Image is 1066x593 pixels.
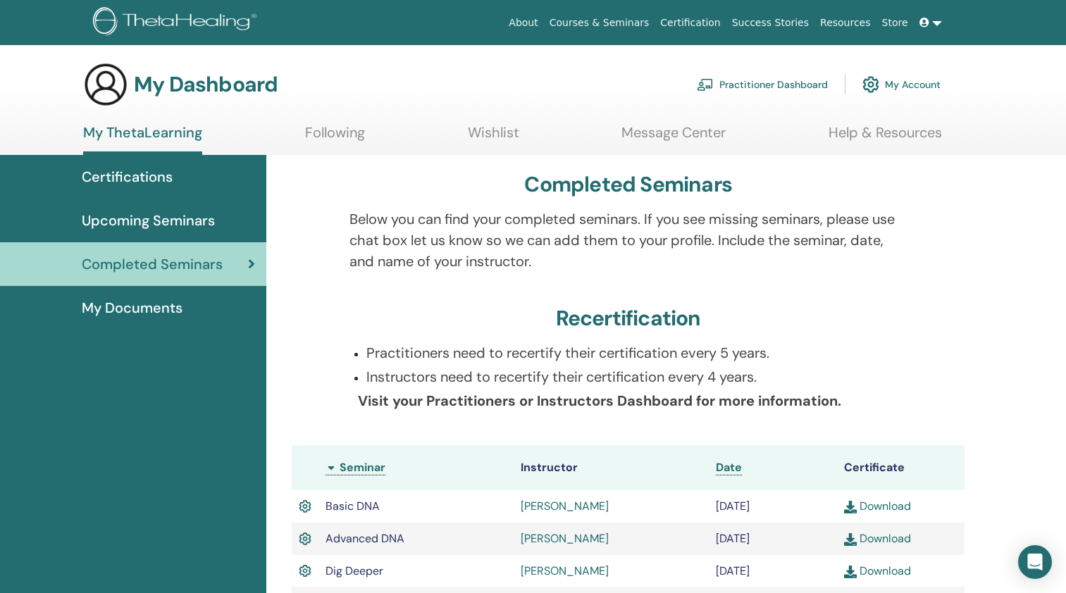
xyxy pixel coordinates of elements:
span: Date [716,460,742,475]
img: Active Certificate [299,562,311,580]
div: Open Intercom Messenger [1018,545,1052,579]
a: Download [844,531,911,546]
a: Message Center [621,124,726,151]
th: Instructor [514,445,709,490]
td: [DATE] [709,523,836,555]
img: download.svg [844,566,857,578]
span: Advanced DNA [326,531,404,546]
p: Below you can find your completed seminars. If you see missing seminars, please use chat box let ... [349,208,907,272]
a: Date [716,460,742,475]
p: Instructors need to recertify their certification every 4 years. [366,366,907,387]
a: Resources [814,10,876,36]
th: Certificate [837,445,965,490]
td: [DATE] [709,555,836,587]
h3: Completed Seminars [524,172,732,197]
a: My Account [862,69,941,100]
img: logo.png [93,7,261,39]
a: Help & Resources [829,124,942,151]
img: cog.svg [862,73,879,96]
img: Active Certificate [299,497,311,516]
span: Upcoming Seminars [82,210,215,231]
td: [DATE] [709,490,836,523]
span: Completed Seminars [82,254,223,275]
a: My ThetaLearning [83,124,202,155]
img: download.svg [844,533,857,546]
a: [PERSON_NAME] [521,531,609,546]
a: Download [844,563,911,578]
a: Following [305,124,365,151]
p: Practitioners need to recertify their certification every 5 years. [366,342,907,363]
img: chalkboard-teacher.svg [697,78,714,91]
a: Success Stories [726,10,814,36]
span: My Documents [82,297,182,318]
a: Store [876,10,914,36]
h3: Recertification [556,306,701,331]
a: [PERSON_NAME] [521,563,609,578]
span: Dig Deeper [326,563,383,578]
a: [PERSON_NAME] [521,499,609,513]
a: Practitioner Dashboard [697,69,828,100]
span: Certifications [82,166,173,187]
a: Certification [655,10,726,36]
b: Visit your Practitioners or Instructors Dashboard for more information. [358,392,841,410]
a: Wishlist [468,124,519,151]
a: Courses & Seminars [544,10,655,36]
h3: My Dashboard [134,72,278,97]
img: download.svg [844,501,857,513]
img: Active Certificate [299,530,311,548]
a: About [503,10,543,36]
a: Download [844,499,911,513]
img: generic-user-icon.jpg [83,62,128,107]
span: Basic DNA [326,499,380,513]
